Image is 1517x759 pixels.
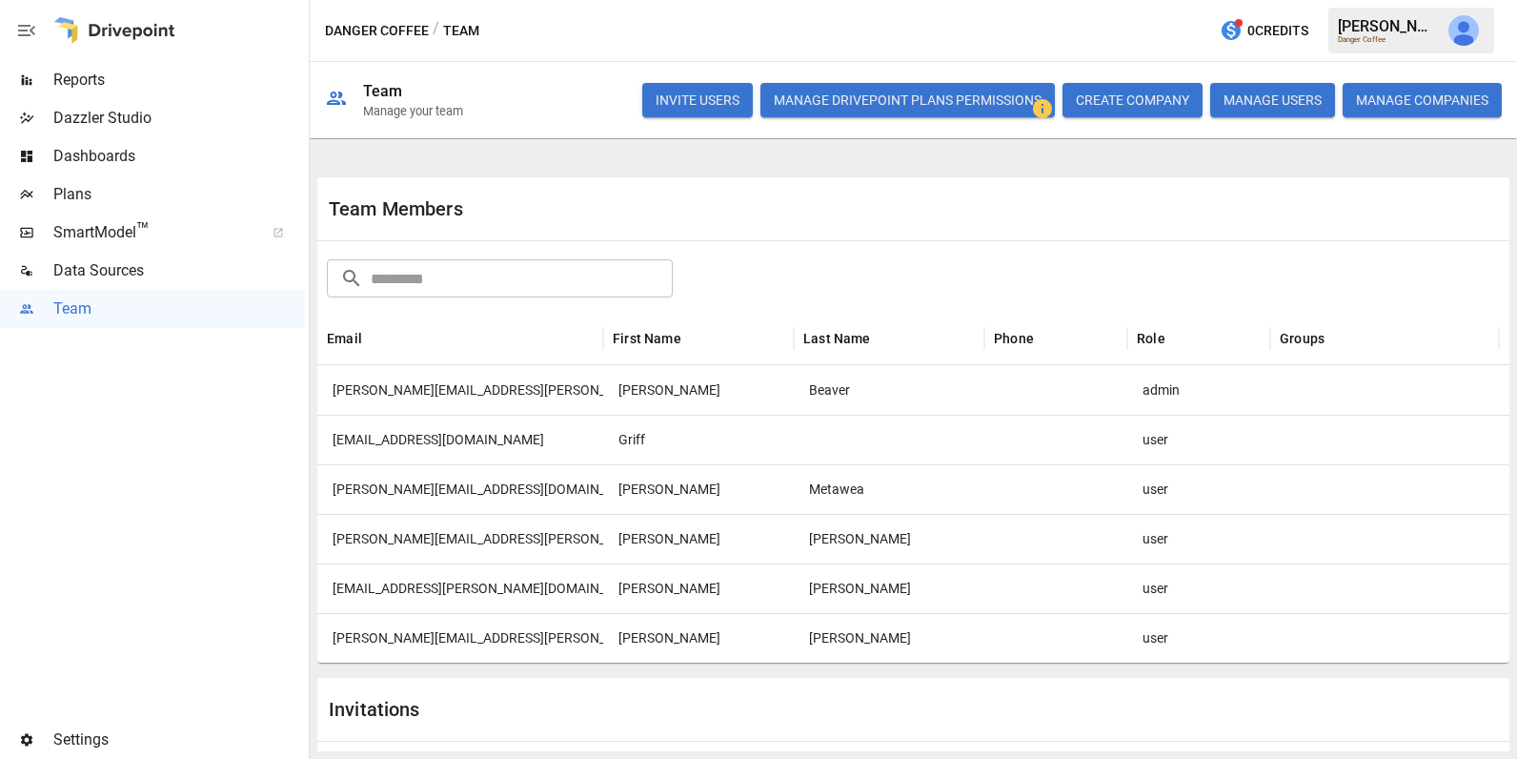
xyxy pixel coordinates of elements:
div: user [1127,514,1270,564]
div: Fisher [794,514,984,564]
button: CREATE COMPANY [1062,83,1203,117]
div: Danger Coffee [1338,35,1437,44]
div: Team [363,82,403,100]
div: amy.beaver@theaspreygroup.com [317,365,603,415]
div: admin [1127,365,1270,415]
div: Amy [603,365,794,415]
div: Metawea [794,464,984,514]
span: SmartModel [53,221,252,244]
div: Email [327,331,362,346]
button: 0Credits [1212,13,1316,49]
div: Griff [603,415,794,464]
span: Plans [53,183,305,206]
span: Settings [53,728,305,751]
button: MANAGE USERS [1210,83,1335,117]
div: user [1127,415,1270,464]
div: Andree [603,514,794,564]
button: Manage Drivepoint Plans Permissions [760,83,1055,117]
div: Team Members [329,197,914,220]
span: Dashboards [53,145,305,168]
div: Paulina [603,564,794,613]
div: Invitations [329,698,914,721]
div: Beaver [794,365,984,415]
div: user [1127,564,1270,613]
div: user [1127,613,1270,663]
div: / [433,19,439,43]
div: Last Name [803,331,871,346]
div: Vanessa [603,613,794,663]
span: Team [53,297,305,320]
span: 0 Credits [1247,19,1308,43]
div: vanessa.tapia@theaspreygroup.com [317,613,603,663]
div: griff.long@upgradlabs.com [317,415,603,464]
div: [PERSON_NAME] [1338,17,1437,35]
span: Data Sources [53,259,305,282]
div: Tapia [794,613,984,663]
div: Groups [1280,331,1325,346]
div: Phone [994,331,1034,346]
button: Julie Wilton [1437,4,1490,57]
div: andree.fisher@theaspreygroup.com [317,514,603,564]
img: Julie Wilton [1448,15,1479,46]
div: hassan.metawea@theaspreygroup.com [317,464,603,514]
div: First Name [613,331,681,346]
div: paulina.jami@theaspreygroup.com [317,564,603,613]
button: MANAGE COMPANIES [1343,83,1502,117]
span: Reports [53,69,305,92]
div: Jami [794,564,984,613]
span: Dazzler Studio [53,107,305,130]
button: INVITE USERS [642,83,753,117]
div: Hassan [603,464,794,514]
div: Manage your team [363,104,463,118]
button: Danger Coffee [325,19,429,43]
span: ™ [136,218,150,242]
div: Role [1137,331,1165,346]
div: user [1127,464,1270,514]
